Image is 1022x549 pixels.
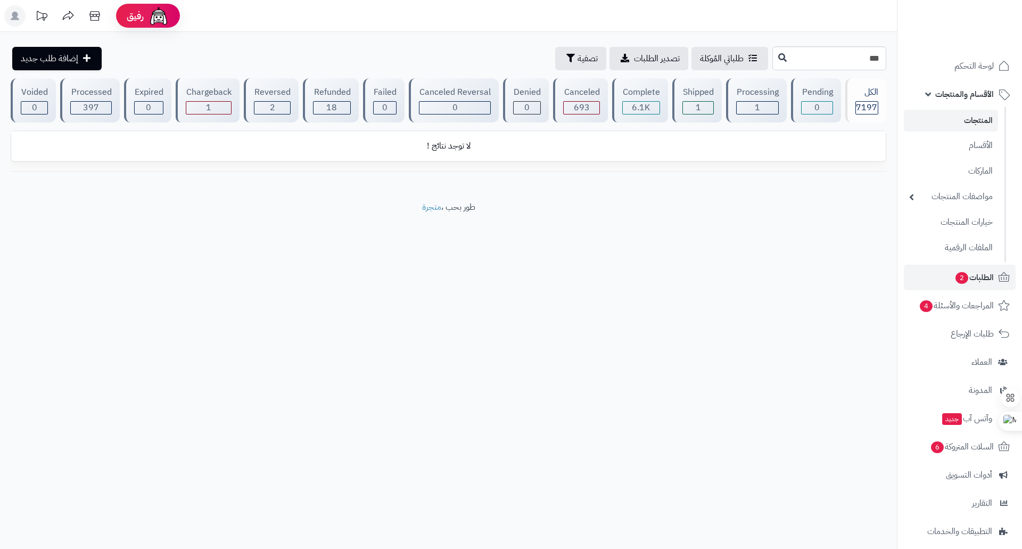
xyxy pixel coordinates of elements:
[501,78,551,122] a: Denied 0
[683,102,713,114] div: 1
[919,298,994,313] span: المراجعات والأسئلة
[904,378,1016,403] a: المدونة
[135,102,163,114] div: 0
[904,185,998,208] a: مواصفات المنتجات
[789,78,843,122] a: Pending 0
[904,53,1016,79] a: لوحة التحكم
[927,524,992,539] span: التطبيقات والخدمات
[71,102,111,114] div: 397
[513,86,541,99] div: Denied
[736,86,779,99] div: Processing
[174,78,242,122] a: Chargeback 1
[551,78,609,122] a: Canceled 693
[904,293,1016,318] a: المراجعات والأسئلة4
[270,101,275,114] span: 2
[904,265,1016,290] a: الطلبات2
[313,86,350,99] div: Refunded
[609,47,688,70] a: تصدير الطلبات
[971,355,992,370] span: العملاء
[574,101,590,114] span: 693
[904,349,1016,375] a: العملاء
[254,86,291,99] div: Reversed
[373,86,397,99] div: Failed
[972,496,992,511] span: التقارير
[524,101,530,114] span: 0
[634,52,680,65] span: تصدير الطلبات
[935,87,994,102] span: الأقسام والمنتجات
[58,78,121,122] a: Processed 397
[904,236,998,259] a: الملفات الرقمية
[700,52,744,65] span: طلباتي المُوكلة
[855,86,878,99] div: الكل
[555,47,606,70] button: تصفية
[407,78,501,122] a: Canceled Reversal 0
[242,78,301,122] a: Reversed 2
[904,211,998,234] a: خيارات المنتجات
[856,101,877,114] span: 7197
[954,270,994,285] span: الطلبات
[326,101,337,114] span: 18
[755,101,760,114] span: 1
[32,101,37,114] span: 0
[382,101,388,114] span: 0
[452,101,458,114] span: 0
[930,439,994,454] span: السلات المتروكة
[28,5,55,29] a: تحديثات المنصة
[301,78,360,122] a: Refunded 18
[904,406,1016,431] a: وآتس آبجديد
[969,383,992,398] span: المدونة
[904,434,1016,460] a: السلات المتروكة6
[622,86,660,99] div: Complete
[904,134,998,157] a: الأقسام
[904,519,1016,544] a: التطبيقات والخدمات
[374,102,396,114] div: 0
[941,411,992,426] span: وآتس آب
[134,86,163,99] div: Expired
[904,462,1016,488] a: أدوات التسويق
[514,102,540,114] div: 0
[623,102,660,114] div: 6084
[691,47,768,70] a: طلباتي المُوكلة
[737,102,778,114] div: 1
[186,102,231,114] div: 1
[9,78,58,122] a: Voided 0
[127,10,144,22] span: رفيق
[361,78,407,122] a: Failed 0
[696,101,701,114] span: 1
[148,5,169,27] img: ai-face.png
[11,132,886,161] td: لا توجد نتائج !
[21,52,78,65] span: إضافة طلب جديد
[682,86,714,99] div: Shipped
[254,102,290,114] div: 2
[724,78,789,122] a: Processing 1
[951,326,994,341] span: طلبات الإرجاع
[955,272,969,284] span: 2
[21,86,48,99] div: Voided
[843,78,888,122] a: الكل7197
[802,102,832,114] div: 0
[422,201,441,214] a: متجرة
[83,101,99,114] span: 397
[122,78,174,122] a: Expired 0
[904,321,1016,347] a: طلبات الإرجاع
[942,413,962,425] span: جديد
[186,86,232,99] div: Chargeback
[206,101,211,114] span: 1
[70,86,111,99] div: Processed
[578,52,598,65] span: تصفية
[419,102,490,114] div: 0
[670,78,724,122] a: Shipped 1
[946,468,992,482] span: أدوات التسويق
[919,300,933,313] span: 4
[314,102,350,114] div: 18
[954,59,994,73] span: لوحة التحكم
[12,47,102,70] a: إضافة طلب جديد
[801,86,833,99] div: Pending
[563,86,599,99] div: Canceled
[904,110,998,132] a: المنتجات
[419,86,491,99] div: Canceled Reversal
[632,101,650,114] span: 6.1K
[610,78,670,122] a: Complete 6.1K
[146,101,151,114] span: 0
[904,160,998,183] a: الماركات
